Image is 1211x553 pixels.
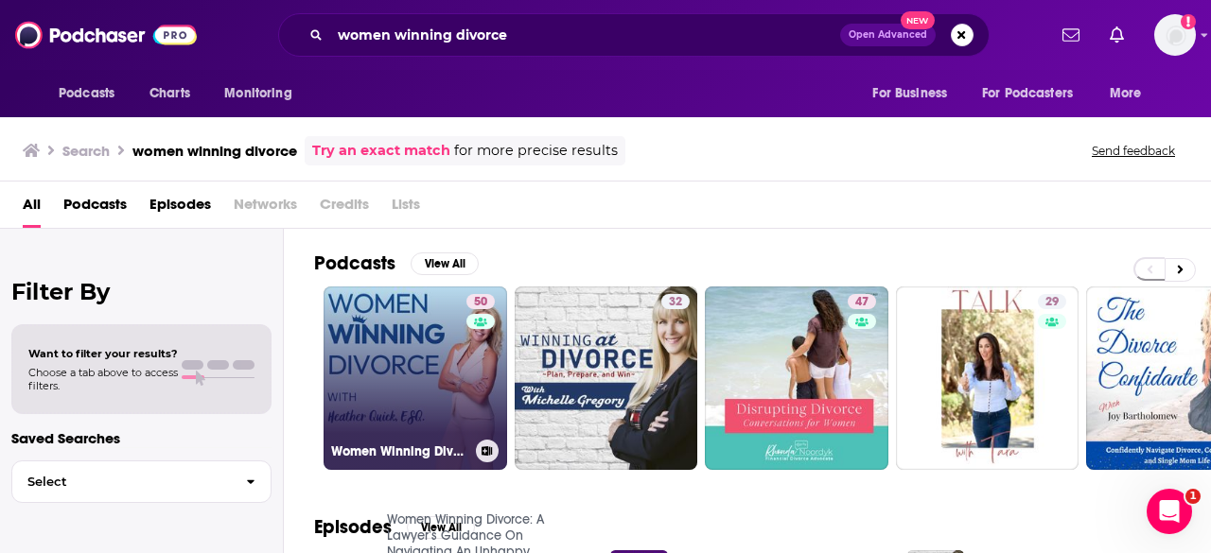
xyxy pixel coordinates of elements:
a: Charts [137,76,202,112]
button: Open AdvancedNew [840,24,936,46]
button: open menu [859,76,971,112]
span: Networks [234,189,297,228]
button: open menu [1097,76,1166,112]
a: 29 [896,286,1079,470]
a: Show notifications dropdown [1102,19,1132,51]
iframe: Intercom live chat [1147,489,1192,534]
span: 32 [669,293,682,312]
span: More [1110,80,1142,107]
a: 50 [466,294,495,309]
button: open menu [211,76,316,112]
a: Try an exact match [312,140,450,162]
span: Choose a tab above to access filters. [28,366,178,392]
span: Logged in as dbartlett [1154,14,1196,56]
h2: Filter By [11,278,272,305]
h3: Search [62,142,110,160]
span: New [901,11,935,29]
a: 47 [848,294,876,309]
span: For Podcasters [982,80,1073,107]
span: Credits [320,189,369,228]
span: Lists [392,189,420,228]
button: Select [11,460,272,503]
div: Search podcasts, credits, & more... [278,13,990,57]
a: 32 [661,294,690,309]
button: View All [411,252,479,275]
span: Select [12,475,231,488]
button: open menu [45,76,139,112]
p: Saved Searches [11,429,272,447]
span: 50 [474,293,487,312]
a: 29 [1038,294,1066,309]
a: 47 [705,286,888,470]
a: Show notifications dropdown [1055,19,1087,51]
h3: women winning divorce [132,142,297,160]
h2: Podcasts [314,251,395,275]
h3: Women Winning Divorce: A Lawyer’s Guidance On Navigating An Unhappy Marriage & Protecting Your Fi... [331,443,468,459]
span: 47 [855,293,869,312]
a: All [23,189,41,228]
span: Monitoring [224,80,291,107]
a: Episodes [149,189,211,228]
img: User Profile [1154,14,1196,56]
input: Search podcasts, credits, & more... [330,20,840,50]
span: 1 [1185,489,1201,504]
svg: Add a profile image [1181,14,1196,29]
img: Podchaser - Follow, Share and Rate Podcasts [15,17,197,53]
a: 32 [515,286,698,470]
a: EpisodesView All [314,515,475,539]
a: Podcasts [63,189,127,228]
a: 50Women Winning Divorce: A Lawyer’s Guidance On Navigating An Unhappy Marriage & Protecting Your ... [324,286,507,470]
button: Show profile menu [1154,14,1196,56]
a: PodcastsView All [314,251,479,275]
h2: Episodes [314,515,392,539]
span: Podcasts [59,80,114,107]
span: Want to filter your results? [28,347,178,360]
span: Charts [149,80,190,107]
span: 29 [1045,293,1059,312]
span: For Business [872,80,947,107]
button: open menu [970,76,1100,112]
span: for more precise results [454,140,618,162]
button: Send feedback [1086,143,1181,159]
span: Open Advanced [849,30,927,40]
